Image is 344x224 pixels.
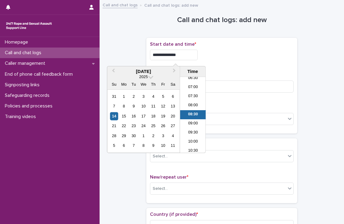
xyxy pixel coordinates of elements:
[110,122,118,130] div: Choose Sunday, September 21st, 2025
[110,112,118,120] div: Choose Sunday, September 14th, 2025
[159,102,167,110] div: Choose Friday, September 12th, 2025
[180,101,206,110] li: 08:00
[139,102,148,110] div: Choose Wednesday, September 10th, 2025
[180,74,206,83] li: 06:30
[2,103,57,109] p: Policies and processes
[180,83,206,92] li: 07:00
[159,122,167,130] div: Choose Friday, September 26th, 2025
[150,212,198,217] span: Country (if provided)
[159,132,167,140] div: Choose Friday, October 3rd, 2025
[110,142,118,150] div: Choose Sunday, October 5th, 2025
[120,81,128,89] div: Mo
[103,1,138,8] a: Call and chat logs
[153,153,168,160] div: Select...
[169,92,177,100] div: Choose Saturday, September 6th, 2025
[146,16,297,25] h1: Call and chat logs: add new
[5,20,53,32] img: rhQMoQhaT3yELyF149Cw
[130,92,138,100] div: Choose Tuesday, September 2nd, 2025
[169,112,177,120] div: Choose Saturday, September 20th, 2025
[139,122,148,130] div: Choose Wednesday, September 24th, 2025
[130,122,138,130] div: Choose Tuesday, September 23rd, 2025
[139,75,148,79] span: 2025
[149,102,157,110] div: Choose Thursday, September 11th, 2025
[159,112,167,120] div: Choose Friday, September 19th, 2025
[110,132,118,140] div: Choose Sunday, September 28th, 2025
[180,129,206,138] li: 09:30
[130,112,138,120] div: Choose Tuesday, September 16th, 2025
[130,102,138,110] div: Choose Tuesday, September 9th, 2025
[169,142,177,150] div: Choose Saturday, October 11th, 2025
[159,81,167,89] div: Fr
[169,122,177,130] div: Choose Saturday, September 27th, 2025
[149,132,157,140] div: Choose Thursday, October 2nd, 2025
[150,175,188,180] span: New/repeat user
[107,69,180,74] div: [DATE]
[170,67,180,77] button: Next Month
[149,112,157,120] div: Choose Thursday, September 18th, 2025
[169,132,177,140] div: Choose Saturday, October 4th, 2025
[109,92,178,151] div: month 2025-09
[153,186,168,192] div: Select...
[2,71,78,77] p: End of phone call feedback form
[180,110,206,120] li: 08:30
[120,112,128,120] div: Choose Monday, September 15th, 2025
[108,67,118,77] button: Previous Month
[180,120,206,129] li: 09:00
[2,114,41,120] p: Training videos
[149,92,157,100] div: Choose Thursday, September 4th, 2025
[2,39,33,45] p: Homepage
[159,142,167,150] div: Choose Friday, October 10th, 2025
[139,142,148,150] div: Choose Wednesday, October 8th, 2025
[130,81,138,89] div: Tu
[169,81,177,89] div: Sa
[180,138,206,147] li: 10:00
[130,142,138,150] div: Choose Tuesday, October 7th, 2025
[110,81,118,89] div: Su
[110,92,118,100] div: Choose Sunday, August 31st, 2025
[139,92,148,100] div: Choose Wednesday, September 3rd, 2025
[182,69,204,74] div: Time
[2,93,54,98] p: Safeguarding records
[139,81,148,89] div: We
[139,132,148,140] div: Choose Wednesday, October 1st, 2025
[120,122,128,130] div: Choose Monday, September 22nd, 2025
[149,122,157,130] div: Choose Thursday, September 25th, 2025
[120,92,128,100] div: Choose Monday, September 1st, 2025
[150,42,196,47] span: Start date and time
[2,82,44,88] p: Signposting links
[2,61,50,66] p: Caller management
[144,2,198,8] p: Call and chat logs: add new
[120,142,128,150] div: Choose Monday, October 6th, 2025
[120,102,128,110] div: Choose Monday, September 8th, 2025
[180,147,206,156] li: 10:30
[139,112,148,120] div: Choose Wednesday, September 17th, 2025
[169,102,177,110] div: Choose Saturday, September 13th, 2025
[149,81,157,89] div: Th
[149,142,157,150] div: Choose Thursday, October 9th, 2025
[130,132,138,140] div: Choose Tuesday, September 30th, 2025
[180,92,206,101] li: 07:30
[2,50,46,56] p: Call and chat logs
[110,102,118,110] div: Choose Sunday, September 7th, 2025
[120,132,128,140] div: Choose Monday, September 29th, 2025
[159,92,167,100] div: Choose Friday, September 5th, 2025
